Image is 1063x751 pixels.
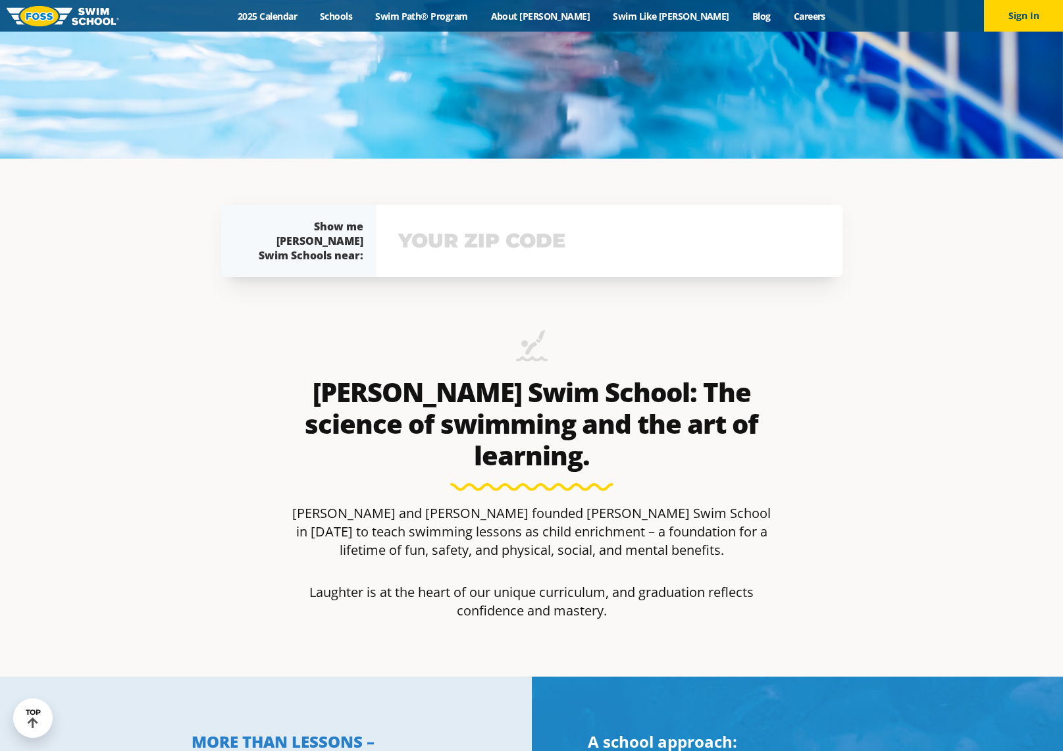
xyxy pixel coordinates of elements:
[287,504,777,559] p: [PERSON_NAME] and [PERSON_NAME] founded [PERSON_NAME] Swim School in [DATE] to teach swimming les...
[364,10,479,22] a: Swim Path® Program
[782,10,837,22] a: Careers
[26,708,41,729] div: TOP
[479,10,602,22] a: About [PERSON_NAME]
[7,6,119,26] img: FOSS Swim School Logo
[740,10,782,22] a: Blog
[395,222,824,260] input: YOUR ZIP CODE
[309,10,364,22] a: Schools
[287,376,777,471] h2: [PERSON_NAME] Swim School: The science of swimming and the art of learning.
[226,10,309,22] a: 2025 Calendar
[602,10,741,22] a: Swim Like [PERSON_NAME]
[287,583,777,620] p: Laughter is at the heart of our unique curriculum, and graduation reflects confidence and mastery.
[247,219,363,263] div: Show me [PERSON_NAME] Swim Schools near:
[516,330,548,370] img: icon-swimming-diving-2.png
